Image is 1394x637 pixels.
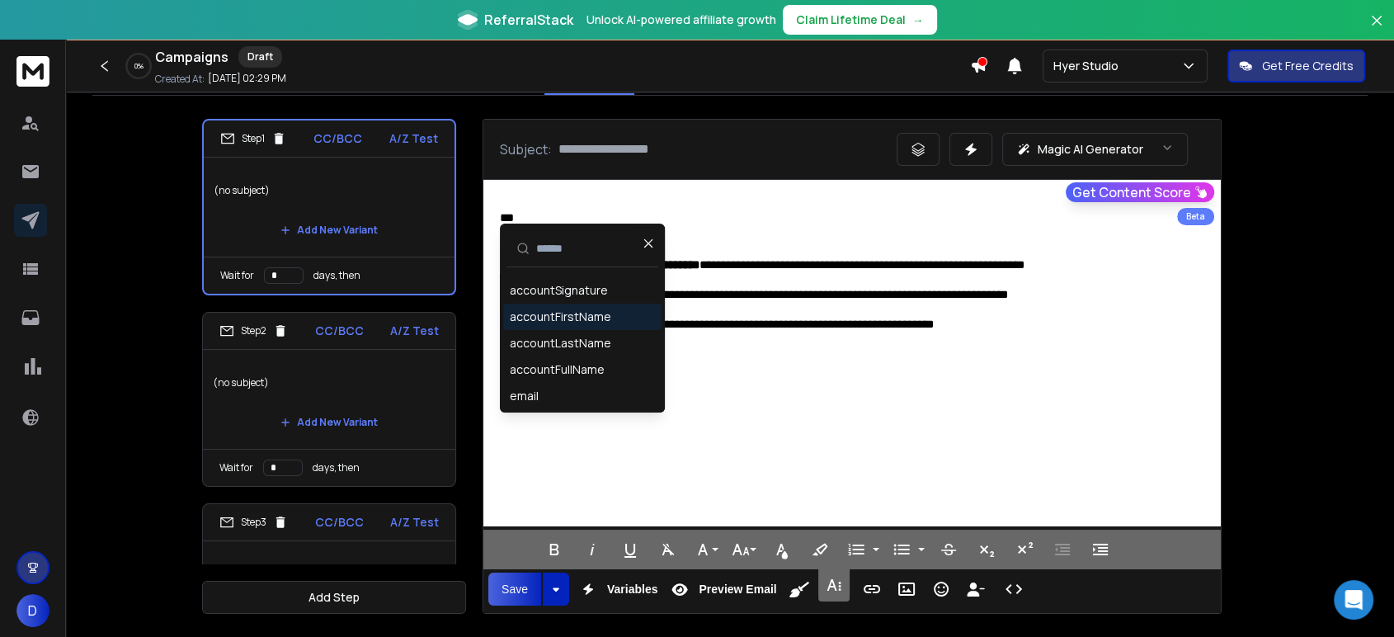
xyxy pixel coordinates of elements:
p: A/Z Test [390,323,439,339]
button: Strikethrough (Ctrl+S) [933,533,964,566]
p: (no subject) [213,360,445,406]
button: Emoticons [925,573,957,606]
button: Save [488,573,541,606]
button: Get Free Credits [1227,50,1365,83]
div: accountLastName [510,335,611,352]
button: Preview Email [664,573,779,606]
p: days, then [313,269,360,282]
p: [DATE] 02:29 PM [208,72,286,85]
button: Unordered List [915,533,928,566]
span: Variables [604,583,662,597]
button: Get Content Score [1066,182,1214,202]
li: Step1CC/BCCA/Z Test(no subject)Add New VariantWait fordays, then [202,119,456,295]
p: CC/BCC [315,323,364,339]
button: Decrease Indent (Ctrl+[) [1047,533,1078,566]
button: Code View [998,573,1029,606]
li: Step2CC/BCCA/Z Test(no subject)Add New VariantWait fordays, then [202,312,456,487]
button: Subscript [971,533,1002,566]
p: Magic AI Generator [1038,141,1143,158]
p: (no subject) [214,168,445,214]
div: accountFullName [510,361,605,378]
button: Add Step [202,581,466,614]
button: Increase Indent (Ctrl+]) [1085,533,1116,566]
div: email [510,388,539,404]
p: A/Z Test [389,130,438,147]
button: Superscript [1009,533,1040,566]
button: Unordered List [886,533,917,566]
p: Unlock AI-powered affiliate growth [586,12,776,28]
div: Step 3 [219,515,288,530]
h1: Campaigns [155,47,228,67]
p: CC/BCC [313,130,362,147]
div: accountFirstName [510,309,611,325]
p: Subject: [500,139,552,159]
span: → [912,12,924,28]
button: D [16,594,49,627]
button: Insert Image (Ctrl+P) [891,573,922,606]
button: Insert Unsubscribe Link [960,573,991,606]
p: (no subject) [213,551,445,597]
span: Preview Email [695,583,779,597]
p: A/Z Test [390,514,439,531]
button: Add New Variant [267,214,391,247]
p: Hyer Studio [1053,58,1125,74]
p: Wait for [219,461,253,474]
div: Open Intercom Messenger [1334,580,1373,620]
button: Magic AI Generator [1002,133,1188,166]
p: Created At: [155,73,205,86]
button: Insert Link (Ctrl+K) [856,573,888,606]
p: CC/BCC [315,514,364,531]
div: Beta [1177,208,1214,225]
div: Step 2 [219,323,288,338]
div: Draft [238,46,282,68]
div: accountSignature [510,282,608,299]
button: Claim Lifetime Deal→ [783,5,937,35]
button: Variables [572,573,662,606]
div: Step 1 [220,131,286,146]
p: days, then [313,461,360,474]
span: ReferralStack [484,10,573,30]
button: Close banner [1366,10,1387,50]
p: Wait for [220,269,254,282]
button: Ordered List [869,533,883,566]
button: Add New Variant [267,406,391,439]
p: 0 % [134,61,144,71]
p: Get Free Credits [1262,58,1354,74]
